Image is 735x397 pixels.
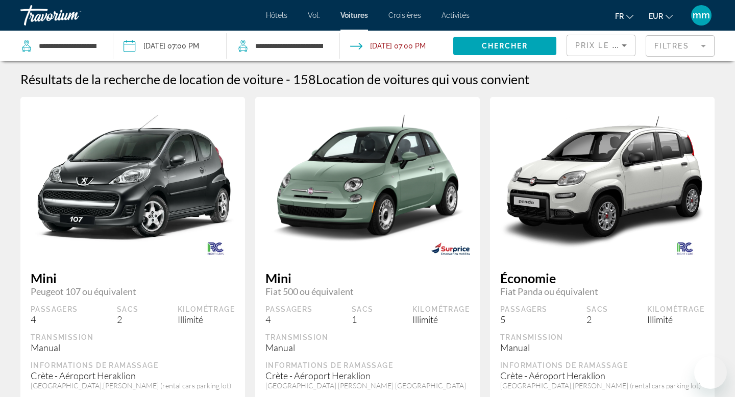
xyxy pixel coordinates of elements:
[688,5,715,26] button: Menu utilisateur
[31,305,78,314] div: Passagers
[388,11,421,19] a: Croisières
[586,305,608,314] div: Sacs
[20,2,122,29] a: Travorium
[693,10,710,20] font: mm
[265,270,470,286] span: Mini
[412,305,470,314] div: Kilométrage
[117,305,139,314] div: Sacs
[500,361,704,370] div: Informations de ramassage
[31,381,235,390] div: [GEOGRAPHIC_DATA],[PERSON_NAME] (rental cars parking lot)
[340,11,368,19] a: Voitures
[575,39,627,52] mat-select: Sort by
[615,9,633,23] button: Changer de langue
[500,305,548,314] div: Passagers
[31,314,78,325] div: 4
[265,286,470,297] span: Fiat 500 ou équivalent
[31,342,235,353] div: Manual
[647,314,704,325] div: Illimité
[255,104,480,253] img: primary.png
[265,314,313,325] div: 4
[178,305,235,314] div: Kilométrage
[646,35,715,57] button: Filter
[31,333,235,342] div: Transmission
[586,314,608,325] div: 2
[490,108,715,250] img: primary.png
[265,370,470,381] div: Crète - Aéroport Heraklion
[352,314,374,325] div: 1
[352,305,374,314] div: Sacs
[20,115,245,242] img: primary.png
[500,381,704,390] div: [GEOGRAPHIC_DATA],[PERSON_NAME] (rental cars parking lot)
[265,361,470,370] div: Informations de ramassage
[500,333,704,342] div: Transmission
[453,37,556,55] button: Chercher
[649,9,673,23] button: Changer de devise
[266,11,287,19] a: Hôtels
[124,31,199,61] button: Pickup date: Oct 22, 2025 07:00 PM
[31,361,235,370] div: Informations de ramassage
[412,314,470,325] div: Illimité
[31,270,235,286] span: Mini
[421,237,480,260] img: SURPRICE
[31,370,235,381] div: Crète - Aéroport Heraklion
[500,270,704,286] span: Économie
[117,314,139,325] div: 2
[265,381,470,390] div: [GEOGRAPHIC_DATA] [PERSON_NAME] [GEOGRAPHIC_DATA]
[265,333,470,342] div: Transmission
[656,237,715,260] img: RIGHT CARS
[186,237,245,260] img: RIGHT CARS
[178,314,235,325] div: Illimité
[500,370,704,381] div: Crète - Aéroport Heraklion
[286,71,290,87] span: -
[316,71,529,87] span: Location de voitures qui vous convient
[293,71,529,87] h2: 158
[649,12,663,20] font: EUR
[500,342,704,353] div: Manual
[482,42,528,50] span: Chercher
[265,305,313,314] div: Passagers
[442,11,470,19] a: Activités
[308,11,320,19] a: Vol.
[31,286,235,297] span: Peugeot 107 ou équivalent
[265,342,470,353] div: Manual
[20,71,283,87] h1: Résultats de la recherche de location de voiture
[350,31,426,61] button: Drop-off date: Oct 27, 2025 07:00 PM
[575,41,655,49] span: Prix ​​le plus bas
[500,286,704,297] span: Fiat Panda ou équivalent
[694,356,727,389] iframe: Bouton de lancement de la fenêtre de messagerie
[500,314,548,325] div: 5
[647,305,704,314] div: Kilométrage
[615,12,624,20] font: fr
